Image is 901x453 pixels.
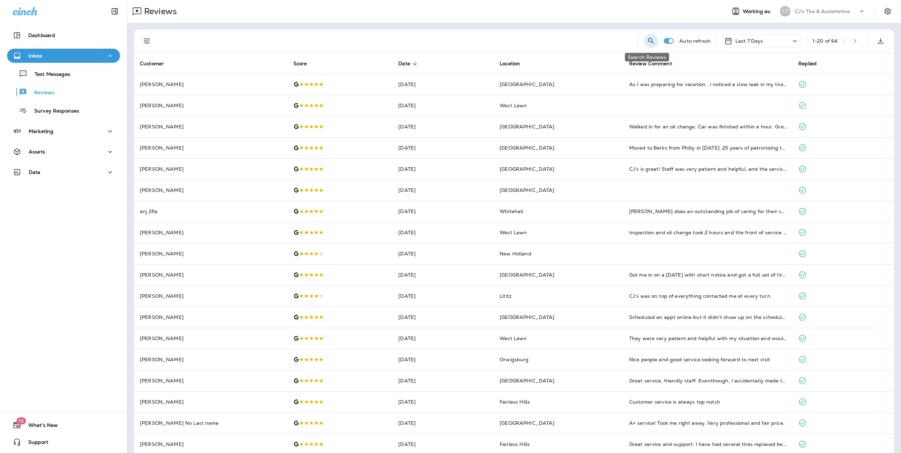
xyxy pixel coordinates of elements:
[500,187,554,193] span: [GEOGRAPHIC_DATA]
[140,81,282,87] p: [PERSON_NAME]
[881,5,894,18] button: Settings
[500,272,554,278] span: [GEOGRAPHIC_DATA]
[140,145,282,151] p: [PERSON_NAME]
[629,314,787,321] div: Scheduled an appt online but it didn’t show up on the schedule when I got to the shop. They got m...
[393,201,494,222] td: [DATE]
[140,314,282,320] p: [PERSON_NAME]
[140,166,282,172] p: [PERSON_NAME]
[7,66,120,81] button: Text Messages
[500,314,554,320] span: [GEOGRAPHIC_DATA]
[500,441,530,447] span: Fairless Hills
[140,209,282,214] p: anj 2fla
[393,328,494,349] td: [DATE]
[795,8,850,14] p: CJ's Tire & Automotive
[629,292,787,300] div: CJ’s was on top of everything contacted me at every turn.
[500,208,523,215] span: Whitehall
[140,34,154,48] button: Filters
[629,229,787,236] div: Inspection and oil change took 2 hours and the front of service is very nice. I waited as I canno...
[393,158,494,180] td: [DATE]
[398,60,419,67] span: Date
[28,71,70,78] p: Text Messages
[500,293,512,299] span: Lititz
[629,165,787,173] div: CJ's is great! Staff was very patient and helpful, and the service took no time at all for my sta...
[140,230,282,235] p: [PERSON_NAME]
[629,60,681,67] span: Review Comment
[393,222,494,243] td: [DATE]
[629,335,787,342] div: They were very patient and helpful with my situation and would recommend going to them. Love the ...
[7,124,120,138] button: Marketing
[798,61,817,67] span: Replied
[393,412,494,434] td: [DATE]
[140,420,282,426] p: [PERSON_NAME] No Last name
[140,357,282,362] p: [PERSON_NAME]
[629,398,787,405] div: Customer service is always top notch
[140,399,282,405] p: [PERSON_NAME]
[29,53,42,59] p: Inbox
[500,61,520,67] span: Location
[140,251,282,256] p: [PERSON_NAME]
[500,377,554,384] span: [GEOGRAPHIC_DATA]
[393,116,494,137] td: [DATE]
[500,102,527,109] span: West Lawn
[393,264,494,285] td: [DATE]
[393,137,494,158] td: [DATE]
[500,356,529,363] span: Orwigsburg
[798,60,826,67] span: Replied
[644,34,658,48] button: Search Reviews
[140,336,282,341] p: [PERSON_NAME]
[393,370,494,391] td: [DATE]
[140,103,282,108] p: [PERSON_NAME]
[735,38,763,44] p: Last 7 Days
[140,441,282,447] p: [PERSON_NAME]
[812,38,837,44] div: 1 - 20 of 64
[293,61,307,67] span: Score
[625,53,669,61] div: Search Reviews
[21,422,58,431] span: What's New
[743,8,773,14] span: Working as:
[500,145,554,151] span: [GEOGRAPHIC_DATA]
[7,28,120,42] button: Dashboard
[7,49,120,63] button: Inbox
[500,81,554,87] span: [GEOGRAPHIC_DATA]
[29,149,45,155] p: Assets
[393,349,494,370] td: [DATE]
[393,180,494,201] td: [DATE]
[16,417,26,424] span: 19
[7,435,120,449] button: Support
[140,187,282,193] p: [PERSON_NAME]
[141,6,177,17] p: Reviews
[500,335,527,342] span: West Lawn
[629,123,787,130] div: Walked in for an oil change. Car was finished within a hour. Great service.
[629,271,787,278] div: Got me in on a Saturday with short notice and got a full set of tires for hundreds less than I wa...
[629,144,787,151] div: Moved to Berks from Philly in 2000 ,25 years of patronizing there business !!!! They are fair wit...
[140,61,164,67] span: Customer
[27,90,54,96] p: Reviews
[140,293,282,299] p: [PERSON_NAME]
[679,38,711,44] p: Auto refresh
[629,356,787,363] div: Nice people and good service looking forward to next visit
[7,418,120,432] button: 19What's New
[629,377,787,384] div: Great service, friendly staff. Eventhough, I accidentally made the appintment at the wrong store....
[500,60,529,67] span: Location
[500,399,530,405] span: Fairless Hills
[500,250,531,257] span: New Holland
[105,4,125,18] button: Collapse Sidebar
[500,229,527,236] span: West Lawn
[140,60,173,67] span: Customer
[393,285,494,307] td: [DATE]
[140,272,282,278] p: [PERSON_NAME]
[500,123,554,130] span: [GEOGRAPHIC_DATA]
[29,169,41,175] p: Data
[7,85,120,99] button: Reviews
[27,108,79,115] p: Survey Responses
[629,81,787,88] div: As I was preparing for vacation , I noticed a slow leak in my tire due to a roofing nail. I went ...
[500,166,554,172] span: [GEOGRAPHIC_DATA]
[29,128,53,134] p: Marketing
[873,34,888,48] button: Export as CSV
[140,378,282,383] p: [PERSON_NAME]
[629,61,672,67] span: Review Comment
[629,208,787,215] div: CJ Tires does an outstanding job of caring for their customers! We bought tires there and got a w...
[629,419,787,427] div: A+ service! Took me right away. Very professional and fair price.
[28,32,55,38] p: Dashboard
[7,103,120,118] button: Survey Responses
